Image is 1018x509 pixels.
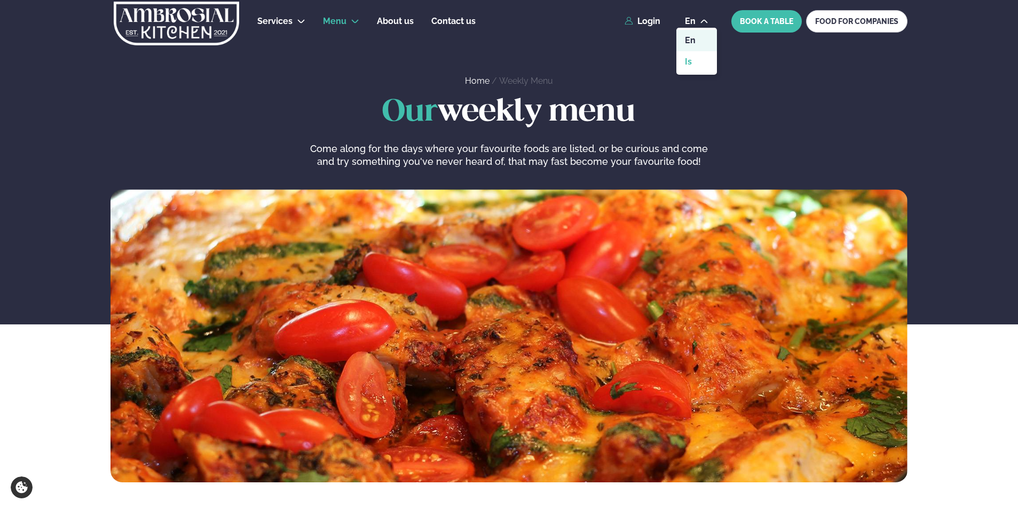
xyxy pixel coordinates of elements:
[377,16,414,26] span: About us
[377,15,414,28] a: About us
[676,51,717,73] a: is
[499,76,553,86] a: Weekly Menu
[307,142,711,168] p: Come along for the days where your favourite foods are listed, or be curious and come and try som...
[11,476,33,498] a: Cookie settings
[492,76,499,86] span: /
[113,2,240,45] img: logo
[111,96,907,130] h1: weekly menu
[111,189,907,482] img: image alt
[323,16,346,26] span: Menu
[257,16,293,26] span: Services
[676,30,717,51] a: en
[431,15,476,28] a: Contact us
[431,16,476,26] span: Contact us
[731,10,802,33] button: BOOK A TABLE
[806,10,907,33] a: FOOD FOR COMPANIES
[382,98,438,127] span: Our
[625,17,660,26] a: Login
[465,76,490,86] a: Home
[323,15,346,28] a: Menu
[685,17,696,26] span: en
[676,17,717,26] button: en
[257,15,293,28] a: Services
